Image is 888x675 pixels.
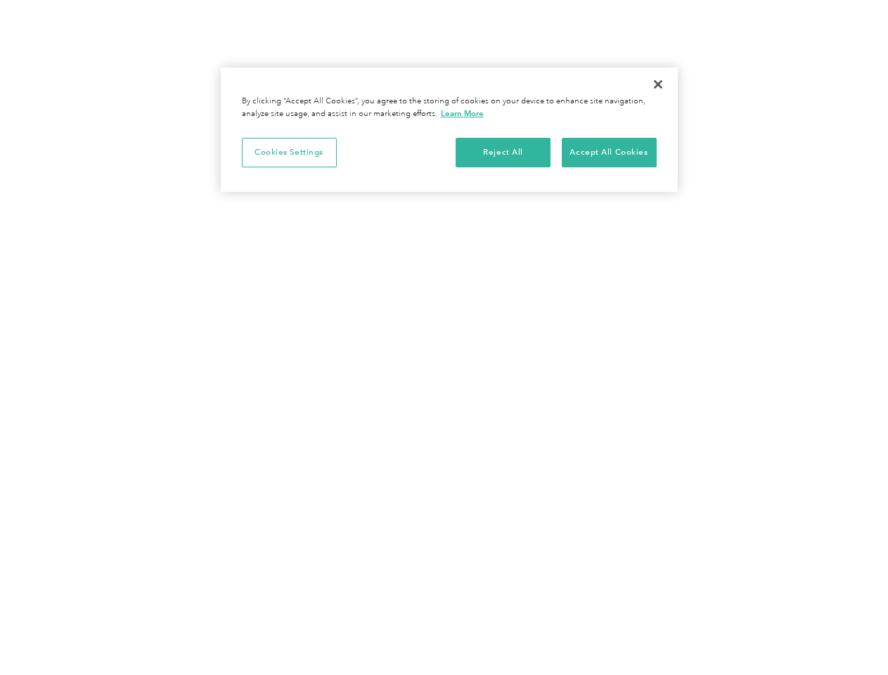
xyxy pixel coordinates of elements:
button: Close [643,69,674,100]
div: By clicking “Accept All Cookies”, you agree to the storing of cookies on your device to enhance s... [242,96,657,120]
button: Accept All Cookies [562,138,657,167]
a: More information about your privacy, opens in a new tab [441,108,484,118]
div: Privacy [221,67,678,192]
button: Cookies Settings [242,138,337,167]
div: Cookie banner [221,67,678,192]
button: Reject All [456,138,551,167]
